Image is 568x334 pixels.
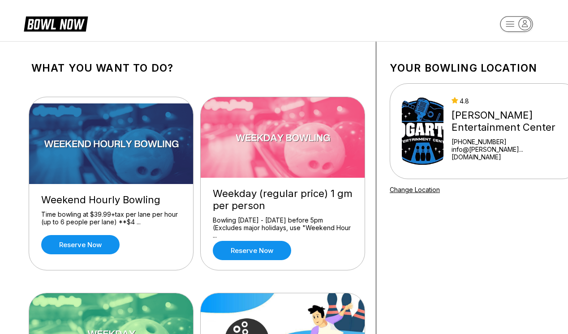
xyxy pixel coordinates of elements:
[452,97,568,105] div: 4.8
[452,146,568,161] a: info@[PERSON_NAME]...[DOMAIN_NAME]
[402,98,443,165] img: Bogart's Entertainment Center
[452,109,568,133] div: [PERSON_NAME] Entertainment Center
[390,186,440,193] a: Change Location
[213,188,353,212] div: Weekday (regular price) 1 gm per person
[31,62,362,74] h1: What you want to do?
[41,194,181,206] div: Weekend Hourly Bowling
[213,216,353,232] div: Bowling [DATE] - [DATE] before 5pm (Excludes major holidays, use "Weekend Hour ...
[201,97,366,178] img: Weekday (regular price) 1 gm per person
[29,103,194,184] img: Weekend Hourly Bowling
[41,210,181,226] div: Time bowling at $39.99+tax per lane per hour (up to 6 people per lane) **$4 ...
[41,235,120,254] a: Reserve now
[452,138,568,146] div: [PHONE_NUMBER]
[213,241,291,260] a: Reserve now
